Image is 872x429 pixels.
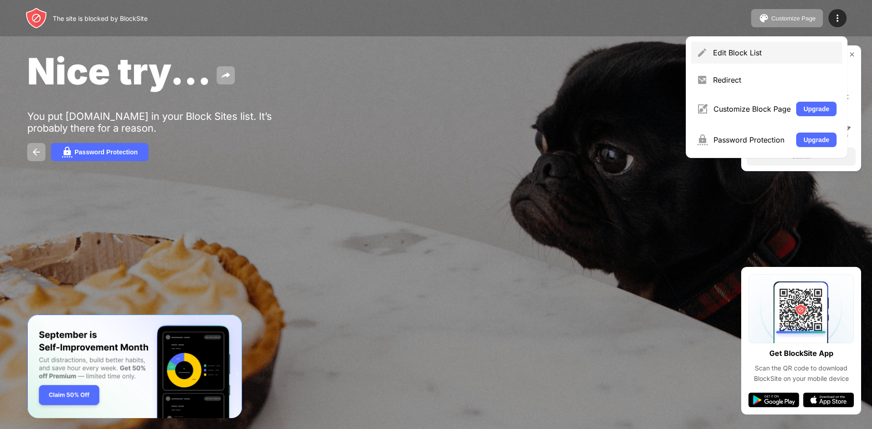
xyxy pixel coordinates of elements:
[62,147,73,158] img: password.svg
[31,147,42,158] img: back.svg
[25,7,47,29] img: header-logo.svg
[697,104,708,114] img: menu-customize.svg
[27,110,308,134] div: You put [DOMAIN_NAME] in your Block Sites list. It’s probably there for a reason.
[748,274,854,343] img: qrcode.svg
[27,315,242,419] iframe: Banner
[713,75,837,84] div: Redirect
[713,135,791,144] div: Password Protection
[53,15,148,22] div: The site is blocked by BlockSite
[697,47,708,58] img: menu-pencil.svg
[220,70,231,81] img: share.svg
[697,74,708,85] img: menu-redirect.svg
[796,102,837,116] button: Upgrade
[751,9,823,27] button: Customize Page
[771,15,816,22] div: Customize Page
[848,51,856,58] img: rate-us-close.svg
[796,133,837,147] button: Upgrade
[51,143,149,161] button: Password Protection
[27,49,211,93] span: Nice try...
[803,393,854,407] img: app-store.svg
[748,363,854,384] div: Scan the QR code to download BlockSite on your mobile device
[74,148,138,156] div: Password Protection
[769,347,833,360] div: Get BlockSite App
[713,104,791,113] div: Customize Block Page
[697,134,708,145] img: menu-password.svg
[748,393,799,407] img: google-play.svg
[832,13,843,24] img: menu-icon.svg
[713,48,837,57] div: Edit Block List
[758,13,769,24] img: pallet.svg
